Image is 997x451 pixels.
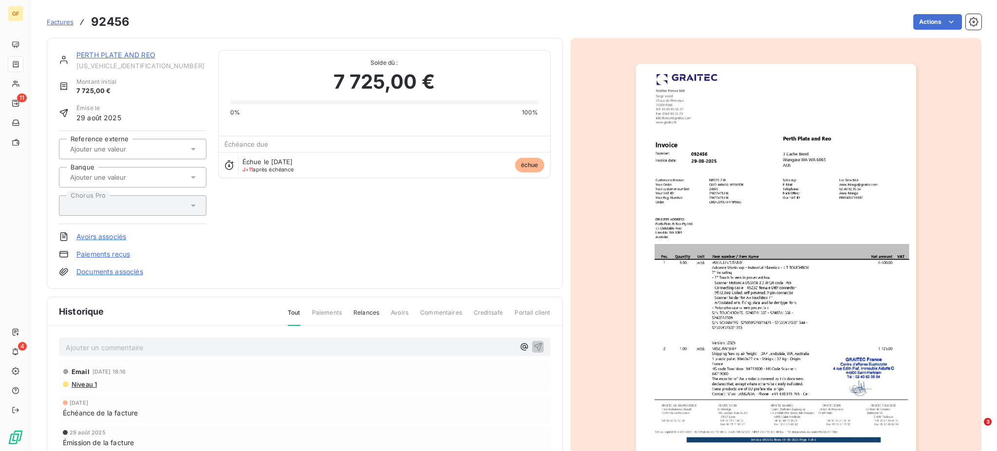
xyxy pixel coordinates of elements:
span: Solde dû : [230,58,538,67]
span: après échéance [242,167,294,172]
span: 7 725,00 € [76,86,116,96]
span: échue [515,158,544,172]
input: Ajouter une valeur [69,145,167,153]
span: Relances [353,308,379,325]
span: J+11 [242,166,253,173]
span: Factures [47,18,74,26]
div: GF [8,6,23,21]
span: 4 [18,342,27,351]
span: 100% [522,108,538,117]
span: 0% [230,108,240,117]
a: Factures [47,17,74,27]
span: 29 août 2025 [76,113,121,123]
span: Avoirs [391,308,408,325]
span: 3 [984,418,992,426]
span: Émise le [76,104,121,113]
span: Portail client [515,308,550,325]
span: Échéance de la facture [63,408,138,418]
a: Avoirs associés [76,232,126,242]
span: Email [72,368,90,376]
span: Historique [59,305,104,318]
span: Creditsafe [474,308,503,325]
span: Émission de la facture [63,437,134,448]
span: Tout [288,308,300,326]
h3: 92456 [91,13,129,31]
img: Logo LeanPay [8,430,23,445]
span: [DATE] [70,400,88,406]
span: Montant initial [76,77,116,86]
iframe: Intercom live chat [964,418,987,441]
span: Commentaires [420,308,462,325]
span: 11 [17,94,27,102]
span: [DATE] 18:16 [92,369,126,375]
button: Actions [913,14,962,30]
span: Niveau 1 [71,380,97,388]
span: Échue le [DATE] [242,158,293,166]
span: Échéance due [224,140,269,148]
span: 7 725,00 € [333,67,435,96]
span: Paiements [312,308,342,325]
a: PERTH PLATE AND REO [76,51,155,59]
span: [US_VEHICLE_IDENTIFICATION_NUMBER] [76,62,206,70]
a: Documents associés [76,267,143,277]
span: 29 août 2025 [70,430,106,435]
input: Ajouter une valeur [69,173,167,182]
a: Paiements reçus [76,249,130,259]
